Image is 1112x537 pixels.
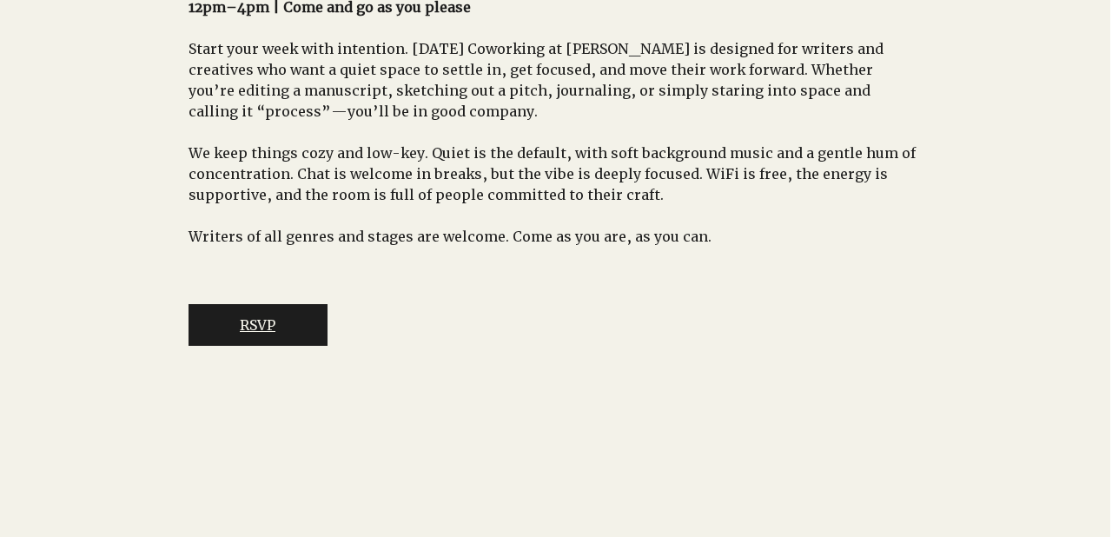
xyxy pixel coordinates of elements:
span: Writers of all genres and stages are welcome. Come as you are, as you can. [189,228,712,245]
span: We keep things cozy and low-key. Quiet is the default, with soft background music and a gentle hu... [189,144,919,203]
button: RSVP [189,304,328,346]
span: Start your week with intention. [DATE] Coworking at [PERSON_NAME] is designed for writers and cre... [189,40,887,120]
